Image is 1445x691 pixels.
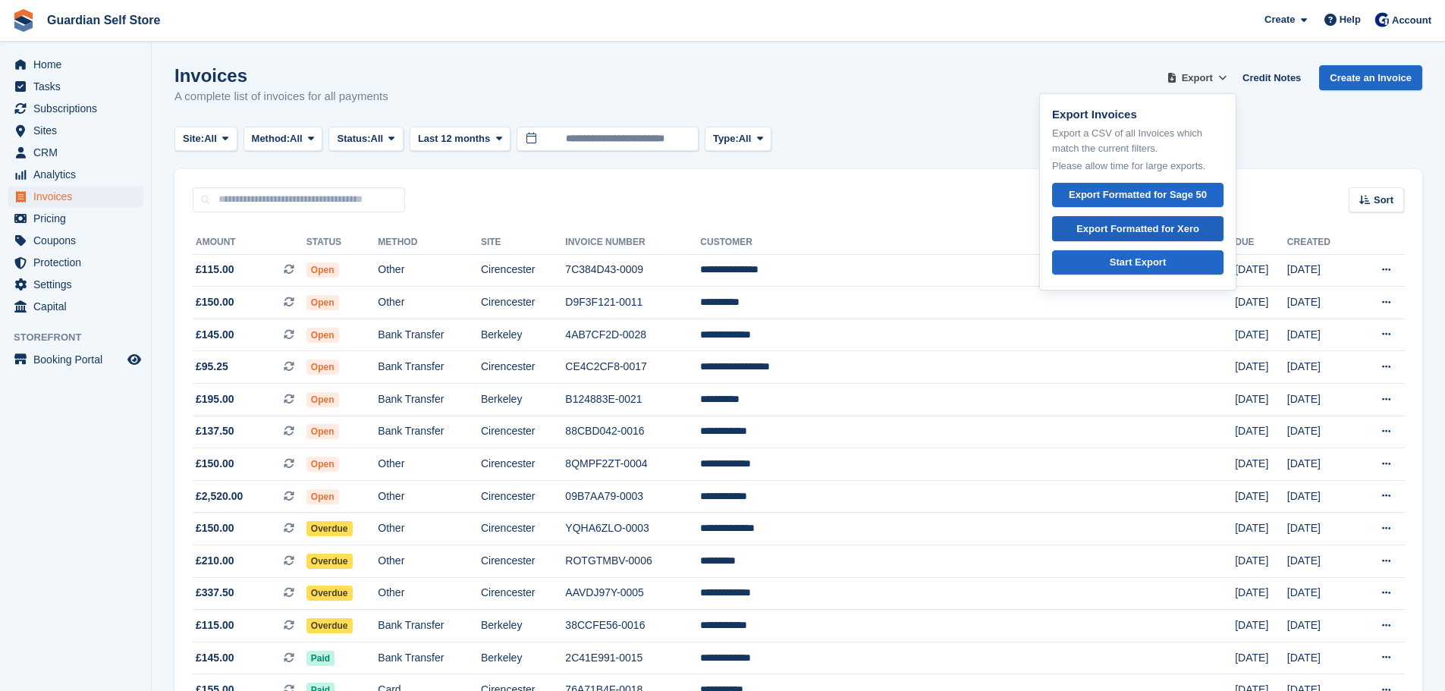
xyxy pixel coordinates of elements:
span: Settings [33,274,124,295]
span: £115.00 [196,617,234,633]
a: menu [8,186,143,207]
td: Bank Transfer [378,319,481,351]
td: [DATE] [1287,384,1355,416]
img: Tom Scott [1374,12,1390,27]
td: [DATE] [1235,642,1287,674]
div: Export Formatted for Sage 50 [1069,187,1207,203]
td: [DATE] [1287,577,1355,610]
td: Other [378,577,481,610]
th: Invoice Number [565,231,700,255]
a: menu [8,54,143,75]
td: 4AB7CF2D-0028 [565,319,700,351]
span: £2,520.00 [196,488,243,504]
a: Guardian Self Store [41,8,166,33]
td: [DATE] [1287,416,1355,448]
td: Other [378,480,481,513]
span: Invoices [33,186,124,207]
span: Subscriptions [33,98,124,119]
td: [DATE] [1235,351,1287,384]
td: ROTGTMBV-0006 [565,545,700,578]
td: Other [378,513,481,545]
span: Site: [183,131,204,146]
td: Other [378,448,481,481]
span: Tasks [33,76,124,97]
td: Bank Transfer [378,384,481,416]
div: Export Formatted for Xero [1076,221,1199,237]
span: £150.00 [196,520,234,536]
td: B124883E-0021 [565,384,700,416]
span: Analytics [33,164,124,185]
td: 8QMPF2ZT-0004 [565,448,700,481]
img: stora-icon-8386f47178a22dfd0bd8f6a31ec36ba5ce8667c1dd55bd0f319d3a0aa187defe.svg [12,9,35,32]
td: 2C41E991-0015 [565,642,700,674]
td: Berkeley [481,642,565,674]
span: Overdue [306,618,353,633]
span: All [290,131,303,146]
button: Status: All [328,127,403,152]
p: Export a CSV of all Invoices which match the current filters. [1052,126,1224,155]
td: Berkeley [481,384,565,416]
a: Credit Notes [1236,65,1307,90]
td: [DATE] [1287,351,1355,384]
a: menu [8,230,143,251]
span: £95.25 [196,359,228,375]
span: £150.00 [196,456,234,472]
td: [DATE] [1235,545,1287,578]
td: [DATE] [1287,642,1355,674]
span: Storefront [14,330,151,345]
span: Method: [252,131,291,146]
a: menu [8,349,143,370]
td: Other [378,545,481,578]
button: Last 12 months [410,127,510,152]
td: CE4C2CF8-0017 [565,351,700,384]
td: Cirencester [481,351,565,384]
span: Create [1264,12,1295,27]
p: Please allow time for large exports. [1052,159,1224,174]
td: AAVDJ97Y-0005 [565,577,700,610]
th: Created [1287,231,1355,255]
span: Open [306,489,339,504]
span: CRM [33,142,124,163]
td: YQHA6ZLO-0003 [565,513,700,545]
td: 7C384D43-0009 [565,254,700,287]
td: Bank Transfer [378,610,481,642]
td: Berkeley [481,610,565,642]
span: £195.00 [196,391,234,407]
a: menu [8,208,143,229]
td: 09B7AA79-0003 [565,480,700,513]
a: Create an Invoice [1319,65,1422,90]
th: Status [306,231,378,255]
td: Other [378,254,481,287]
td: Bank Transfer [378,416,481,448]
p: A complete list of invoices for all payments [174,88,388,105]
span: Last 12 months [418,131,490,146]
span: Type: [713,131,739,146]
td: [DATE] [1287,319,1355,351]
span: Open [306,328,339,343]
td: [DATE] [1287,610,1355,642]
td: Cirencester [481,416,565,448]
a: Export Formatted for Xero [1052,216,1224,241]
td: [DATE] [1235,384,1287,416]
span: All [371,131,384,146]
a: menu [8,76,143,97]
td: Cirencester [481,448,565,481]
div: Start Export [1110,255,1166,270]
a: menu [8,142,143,163]
span: Protection [33,252,124,273]
td: D9F3F121-0011 [565,287,700,319]
span: Status: [337,131,370,146]
span: Open [306,392,339,407]
td: Other [378,287,481,319]
td: 38CCFE56-0016 [565,610,700,642]
button: Type: All [705,127,771,152]
a: Export Formatted for Sage 50 [1052,183,1224,208]
td: [DATE] [1235,513,1287,545]
td: 88CBD042-0016 [565,416,700,448]
span: Overdue [306,554,353,569]
td: Bank Transfer [378,351,481,384]
a: Start Export [1052,250,1224,275]
td: [DATE] [1287,545,1355,578]
span: £115.00 [196,262,234,278]
span: £337.50 [196,585,234,601]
